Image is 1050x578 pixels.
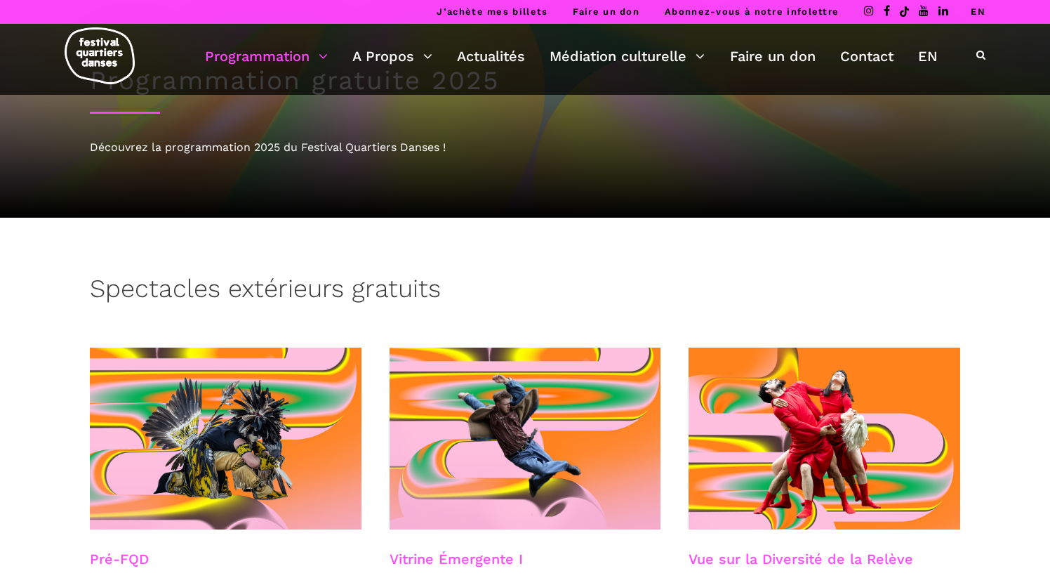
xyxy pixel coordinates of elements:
[840,44,893,68] a: Contact
[730,44,816,68] a: Faire un don
[65,27,135,84] img: logo-fqd-med
[352,44,432,68] a: A Propos
[971,6,985,17] a: EN
[550,44,705,68] a: Médiation culturelle
[205,44,328,68] a: Programmation
[918,44,938,68] a: EN
[90,274,441,309] h3: Spectacles extérieurs gratuits
[665,6,839,17] a: Abonnez-vous à notre infolettre
[573,6,639,17] a: Faire un don
[457,44,525,68] a: Actualités
[437,6,547,17] a: J’achète mes billets
[90,138,960,157] div: Découvrez la programmation 2025 du Festival Quartiers Danses !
